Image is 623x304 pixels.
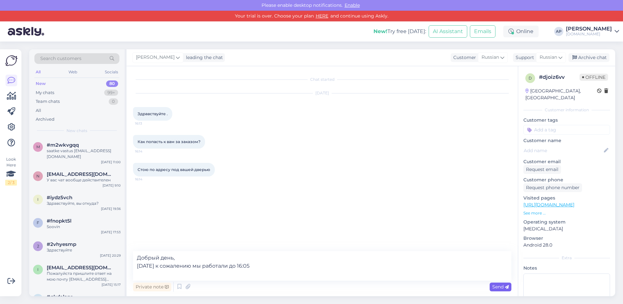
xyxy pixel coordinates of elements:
div: Try free [DATE]: [373,28,426,35]
div: [DATE] 20:29 [100,253,121,258]
input: Add a tag [523,125,610,135]
div: Private note [133,283,171,291]
div: 80 [106,80,118,87]
div: Support [513,54,534,61]
span: i [37,197,39,202]
div: Soovin [47,224,121,230]
span: #qkdalsgo [47,294,73,300]
b: New! [373,28,387,34]
span: ingelik8@gmail.com [47,265,114,271]
div: Request phone number [523,183,582,192]
div: Archived [36,116,55,123]
div: [DATE] [133,90,511,96]
div: Customer information [523,107,610,113]
input: Add name [524,147,603,154]
p: See more ... [523,210,610,216]
span: 16:14 [135,149,159,154]
div: [GEOGRAPHIC_DATA], [GEOGRAPHIC_DATA] [525,88,597,101]
div: [DATE] 19:36 [101,206,121,211]
p: Customer tags [523,117,610,124]
p: Notes [523,265,610,272]
span: 16:13 [135,121,159,126]
button: Emails [470,25,495,38]
span: d [529,76,532,80]
div: Extra [523,255,610,261]
p: [MEDICAL_DATA] [523,225,610,232]
span: #2vhyesmp [47,241,76,247]
span: Здравствуйте . [138,111,168,116]
div: New [36,80,46,87]
span: #fnopkt5l [47,218,71,224]
div: All [34,68,42,76]
p: Customer email [523,158,610,165]
div: Здраствуйте [47,247,121,253]
div: leading the chat [183,54,223,61]
span: f [37,220,39,225]
div: Пожалуйста пришлите ответ на мою почту [EMAIL_ADDRESS][DOMAIN_NAME] [47,271,121,282]
a: [URL][DOMAIN_NAME] [523,202,574,208]
div: Team chats [36,98,60,105]
span: Offline [580,74,608,81]
div: 2 / 3 [5,180,17,186]
span: New chats [67,128,87,134]
div: # djoiz6vv [539,73,580,81]
div: Здравствуйте, вы откуда? [47,201,121,206]
span: Send [492,284,509,290]
div: Online [503,26,539,37]
span: n [36,174,40,178]
span: [PERSON_NAME] [136,54,175,61]
span: m [36,144,40,149]
div: AP [554,27,563,36]
span: Russian [540,54,557,61]
span: Russian [482,54,499,61]
div: [DATE] 9:10 [103,183,121,188]
div: [PERSON_NAME] [566,26,612,31]
p: Android 28.0 [523,242,610,249]
span: nastyxa86@list.ru [47,171,114,177]
div: All [36,107,41,114]
div: Customer [451,54,476,61]
span: #iydz5vch [47,195,72,201]
textarea: Добрый день, [DATE] к сожалению мы работали до 16:05 [133,251,511,281]
div: [DATE] 15:17 [102,282,121,287]
div: 0 [109,98,118,105]
div: Web [67,68,79,76]
span: Стою по адресу под вашей дверью [138,167,210,172]
span: i [37,267,39,272]
a: HERE [314,13,330,19]
div: [DATE] 11:00 [101,160,121,164]
div: saatke vastus [EMAIL_ADDRESS][DOMAIN_NAME] [47,148,121,160]
div: 99+ [104,90,118,96]
div: My chats [36,90,54,96]
span: Search customers [40,55,81,62]
div: Socials [104,68,119,76]
div: Archive chat [568,53,609,62]
img: Askly Logo [5,55,18,67]
div: Chat started [133,77,511,82]
button: AI Assistant [429,25,467,38]
p: Customer phone [523,176,610,183]
div: [DOMAIN_NAME] [566,31,612,37]
div: Look Here [5,156,17,186]
span: q [36,296,40,301]
p: Visited pages [523,195,610,201]
span: #m2wkvgqq [47,142,79,148]
div: [DATE] 17:53 [101,230,121,235]
a: [PERSON_NAME][DOMAIN_NAME] [566,26,619,37]
span: Enable [343,2,362,8]
p: Customer name [523,137,610,144]
span: 16:14 [135,177,159,182]
p: Operating system [523,219,610,225]
p: Browser [523,235,610,242]
div: Request email [523,165,561,174]
div: У вас чат вообще действителен [47,177,121,183]
span: Как попасть к вам за заказом? [138,139,201,144]
span: 2 [37,244,39,249]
